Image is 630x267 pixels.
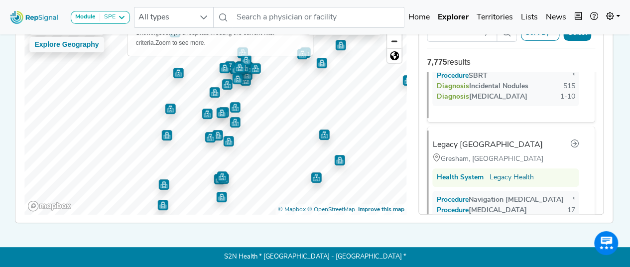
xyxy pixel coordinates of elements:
div: Gresham, [GEOGRAPHIC_DATA] [432,153,579,164]
button: Intel Book [570,7,586,27]
button: ModuleSPE [71,11,130,24]
div: 17 [567,205,575,216]
div: Map marker [173,68,183,78]
div: 1-10 [560,92,575,102]
span: Zoom to see more. [155,39,206,46]
div: [MEDICAL_DATA] [436,205,526,216]
div: Map marker [209,87,220,98]
a: Go to hospital profile [570,138,579,151]
a: Lists [517,7,542,27]
strong: Module [75,14,96,20]
div: Map marker [237,47,248,58]
div: [MEDICAL_DATA] [436,92,527,102]
div: Map marker [231,63,241,74]
div: Map marker [319,130,329,140]
div: Map marker [216,108,227,118]
div: Map marker [300,47,310,58]
div: Map marker [311,172,321,182]
div: Map marker [241,55,251,65]
button: Reset bearing to north [387,48,401,63]
div: Map marker [165,104,175,114]
div: Map marker [230,63,240,74]
p: S2N Health * [GEOGRAPHIC_DATA] - [GEOGRAPHIC_DATA] * [37,247,593,267]
div: Map marker [225,61,235,72]
div: Map marker [161,130,172,140]
span: Diagnosis [446,83,469,90]
a: Mapbox logo [27,200,71,212]
div: Map marker [235,64,246,75]
span: Procedure [446,72,468,80]
div: Incidental Nodules [436,81,528,92]
button: Zoom out [387,34,401,48]
a: Explorer [434,7,473,27]
span: Procedure [446,196,468,204]
a: Territories [473,7,517,27]
div: Map marker [219,63,230,73]
input: Search a physician or facility [233,7,404,28]
div: Map marker [237,48,248,58]
div: Map marker [234,62,245,72]
strong: 7,775 [427,58,447,66]
span: All types [134,7,194,27]
button: Explore Geography [29,37,105,52]
div: Map marker [240,75,251,86]
a: Mapbox [278,207,306,213]
div: Navigation [MEDICAL_DATA] [436,195,563,205]
div: Map marker [230,102,240,113]
canvas: Map [24,14,412,221]
div: Legacy [GEOGRAPHIC_DATA] [432,139,542,151]
div: Health System [436,172,483,183]
div: Map marker [335,40,346,50]
a: Home [404,7,434,27]
div: SPE [100,13,116,21]
div: Map marker [239,62,249,73]
div: Map marker [223,136,234,146]
div: Map marker [202,109,212,119]
div: Map marker [236,61,246,71]
div: Map marker [316,58,327,68]
a: OpenStreetMap [307,207,355,213]
div: Map marker [297,49,307,59]
div: Map marker [218,107,229,118]
a: Map feedback [358,207,404,213]
span: Diagnosis [446,93,469,101]
div: SBRT [436,71,487,81]
div: Map marker [218,173,229,184]
a: Legacy Health [489,172,533,183]
div: results [427,56,595,68]
div: Map marker [205,132,215,142]
div: Map marker [157,200,168,210]
div: 515 [563,81,575,92]
div: Map marker [222,79,232,90]
span: Procedure [446,207,468,214]
div: Map marker [214,174,224,184]
div: Map marker [212,130,223,140]
div: Map marker [242,70,252,80]
div: Map marker [158,179,169,190]
div: Map marker [402,75,413,86]
div: Map marker [216,192,227,202]
span: Reset zoom [387,49,401,63]
div: Map marker [334,155,345,165]
div: Map marker [242,62,252,72]
div: Map marker [232,73,243,84]
div: Map marker [250,63,260,73]
div: Map marker [230,117,240,128]
a: News [542,7,570,27]
div: Map marker [217,171,227,181]
div: Map marker [242,63,252,74]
